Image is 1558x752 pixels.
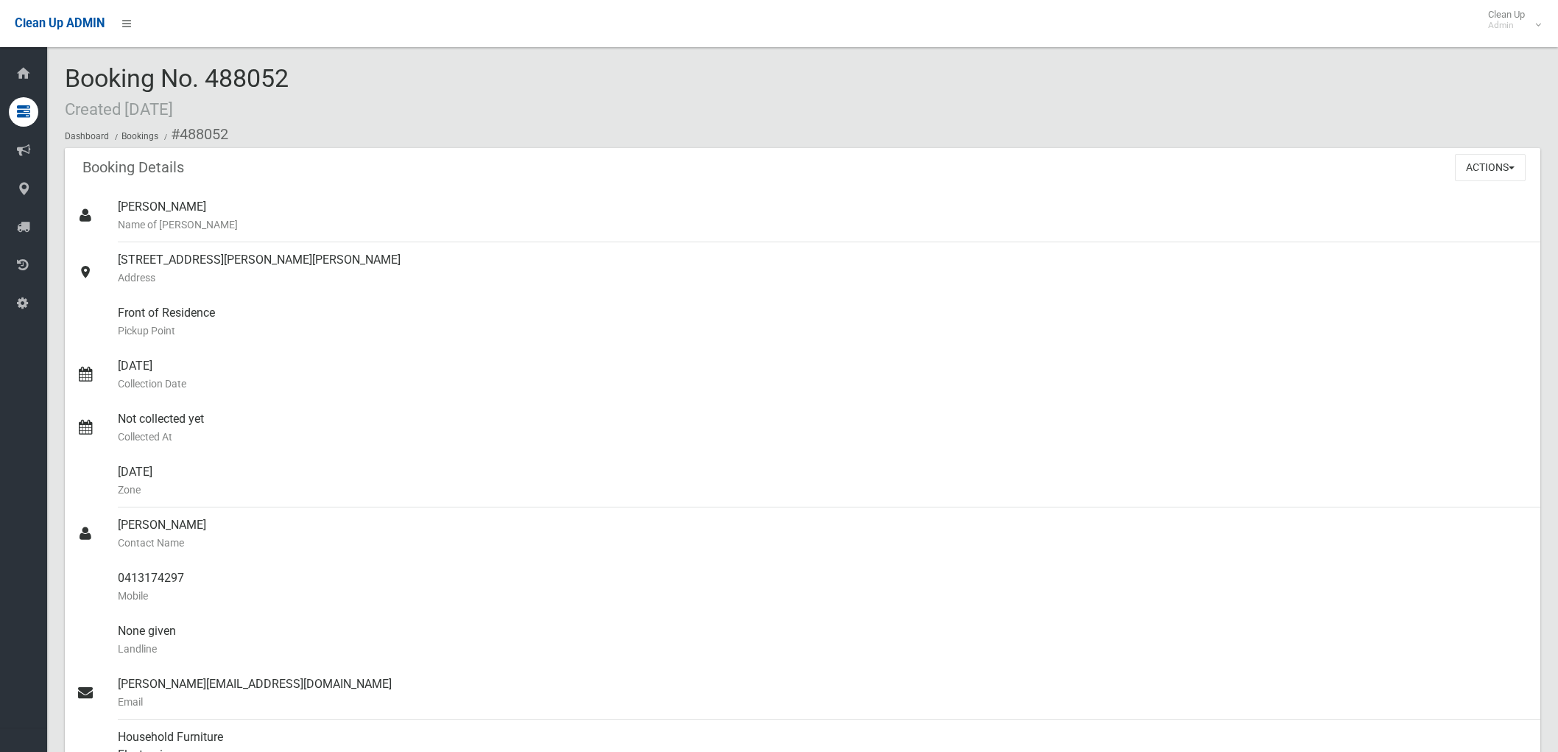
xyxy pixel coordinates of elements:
[65,131,109,141] a: Dashboard
[118,295,1529,348] div: Front of Residence
[118,454,1529,507] div: [DATE]
[118,269,1529,287] small: Address
[15,16,105,30] span: Clean Up ADMIN
[118,614,1529,667] div: None given
[118,587,1529,605] small: Mobile
[1481,9,1540,31] span: Clean Up
[65,99,173,119] small: Created [DATE]
[65,153,202,182] header: Booking Details
[118,375,1529,393] small: Collection Date
[118,428,1529,446] small: Collected At
[118,189,1529,242] div: [PERSON_NAME]
[118,481,1529,499] small: Zone
[65,667,1540,720] a: [PERSON_NAME][EMAIL_ADDRESS][DOMAIN_NAME]Email
[118,401,1529,454] div: Not collected yet
[118,507,1529,561] div: [PERSON_NAME]
[118,561,1529,614] div: 0413174297
[65,63,289,121] span: Booking No. 488052
[121,131,158,141] a: Bookings
[1455,154,1526,181] button: Actions
[118,534,1529,552] small: Contact Name
[118,348,1529,401] div: [DATE]
[161,121,228,148] li: #488052
[118,693,1529,711] small: Email
[118,640,1529,658] small: Landline
[118,322,1529,340] small: Pickup Point
[118,242,1529,295] div: [STREET_ADDRESS][PERSON_NAME][PERSON_NAME]
[118,667,1529,720] div: [PERSON_NAME][EMAIL_ADDRESS][DOMAIN_NAME]
[118,216,1529,233] small: Name of [PERSON_NAME]
[1488,20,1525,31] small: Admin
